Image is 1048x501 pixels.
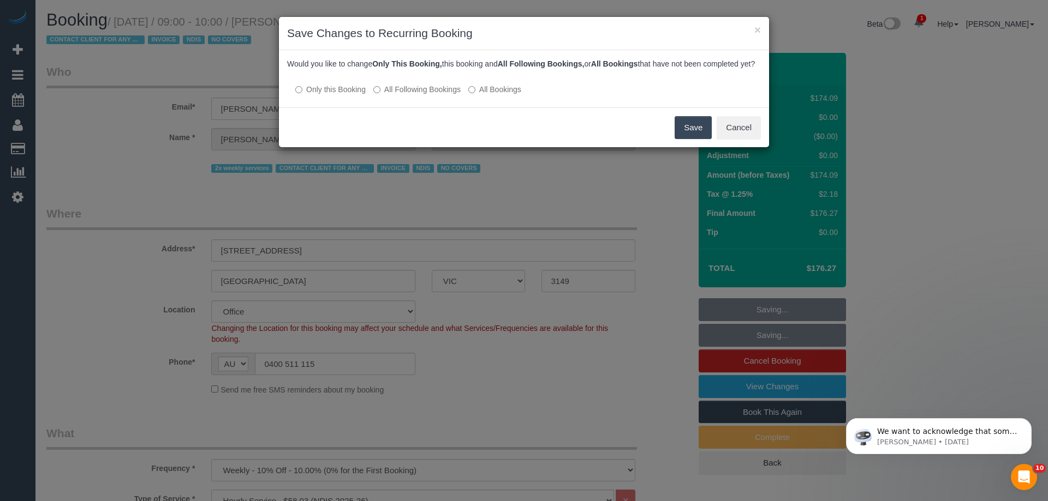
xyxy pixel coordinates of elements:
[295,84,366,95] label: All other bookings in the series will remain the same.
[830,395,1048,472] iframe: Intercom notifications message
[373,84,461,95] label: This and all the bookings after it will be changed.
[47,42,188,52] p: Message from Ellie, sent 5d ago
[1011,464,1037,490] iframe: Intercom live chat
[1033,464,1046,473] span: 10
[47,32,188,181] span: We want to acknowledge that some users may be experiencing lag or slower performance in our softw...
[287,58,761,69] p: Would you like to change this booking and or that have not been completed yet?
[287,25,761,41] h3: Save Changes to Recurring Booking
[468,84,521,95] label: All bookings that have not been completed yet will be changed.
[295,86,302,93] input: Only this Booking
[675,116,712,139] button: Save
[498,59,585,68] b: All Following Bookings,
[372,59,442,68] b: Only This Booking,
[754,24,761,35] button: ×
[591,59,638,68] b: All Bookings
[717,116,761,139] button: Cancel
[373,86,380,93] input: All Following Bookings
[468,86,475,93] input: All Bookings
